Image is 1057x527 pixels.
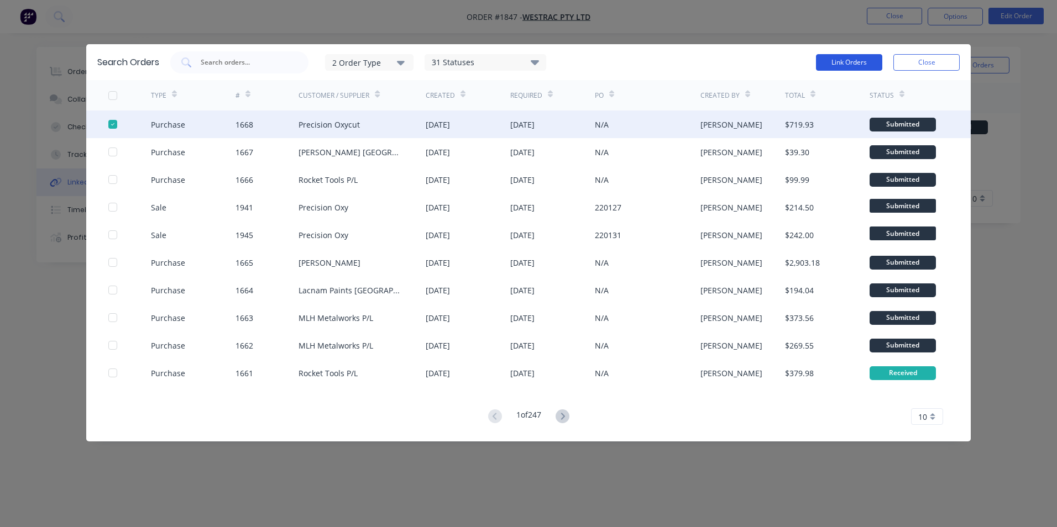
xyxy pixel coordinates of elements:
[785,91,805,101] div: Total
[236,257,253,268] div: 1665
[510,229,535,241] div: [DATE]
[595,91,604,101] div: PO
[151,367,185,379] div: Purchase
[870,366,936,380] div: Received
[151,340,185,351] div: Purchase
[595,174,609,186] div: N/A
[785,174,809,186] div: $99.99
[870,173,936,187] div: Submitted
[516,409,541,425] div: 1 of 247
[151,284,185,296] div: Purchase
[595,340,609,351] div: N/A
[332,56,406,68] div: 2 Order Type
[785,312,814,324] div: $373.56
[700,367,762,379] div: [PERSON_NAME]
[299,340,373,351] div: MLH Metalworks P/L
[700,91,740,101] div: Created By
[510,312,535,324] div: [DATE]
[595,257,609,268] div: N/A
[299,91,369,101] div: Customer / Supplier
[700,257,762,268] div: [PERSON_NAME]
[299,284,404,296] div: Lacnam Paints [GEOGRAPHIC_DATA]
[151,146,185,158] div: Purchase
[236,174,253,186] div: 1666
[785,119,814,130] div: $719.93
[426,257,450,268] div: [DATE]
[870,311,936,325] div: Submitted
[299,202,348,213] div: Precision Oxy
[785,340,814,351] div: $269.55
[426,174,450,186] div: [DATE]
[151,174,185,186] div: Purchase
[870,145,936,159] div: Submitted
[236,284,253,296] div: 1664
[425,56,546,68] div: 31 Statuses
[151,229,166,241] div: Sale
[700,312,762,324] div: [PERSON_NAME]
[595,229,621,241] div: 220131
[236,367,253,379] div: 1661
[700,174,762,186] div: [PERSON_NAME]
[426,146,450,158] div: [DATE]
[426,340,450,351] div: [DATE]
[870,91,894,101] div: Status
[510,202,535,213] div: [DATE]
[700,202,762,213] div: [PERSON_NAME]
[299,146,404,158] div: [PERSON_NAME] [GEOGRAPHIC_DATA]
[236,229,253,241] div: 1945
[700,340,762,351] div: [PERSON_NAME]
[426,91,455,101] div: Created
[426,229,450,241] div: [DATE]
[510,146,535,158] div: [DATE]
[426,312,450,324] div: [DATE]
[870,118,936,131] div: Submitted
[299,257,360,268] div: [PERSON_NAME]
[426,367,450,379] div: [DATE]
[510,119,535,130] div: [DATE]
[785,229,814,241] div: $242.00
[151,119,185,130] div: Purchase
[700,146,762,158] div: [PERSON_NAME]
[236,340,253,351] div: 1662
[510,91,542,101] div: Required
[299,174,358,186] div: Rocket Tools P/L
[510,257,535,268] div: [DATE]
[151,202,166,213] div: Sale
[200,57,291,68] input: Search orders...
[785,367,814,379] div: $379.98
[151,91,166,101] div: TYPE
[97,56,159,69] div: Search Orders
[595,119,609,130] div: N/A
[870,339,936,352] div: Submitted
[918,411,927,423] span: 10
[595,367,609,379] div: N/A
[510,284,535,296] div: [DATE]
[426,202,450,213] div: [DATE]
[785,257,820,268] div: $2,903.18
[816,54,882,71] button: Link Orders
[870,283,936,297] div: Submitted
[893,54,960,71] button: Close
[510,340,535,351] div: [DATE]
[510,174,535,186] div: [DATE]
[236,91,240,101] div: #
[426,284,450,296] div: [DATE]
[426,119,450,130] div: [DATE]
[595,284,609,296] div: N/A
[700,119,762,130] div: [PERSON_NAME]
[700,284,762,296] div: [PERSON_NAME]
[236,119,253,130] div: 1668
[595,202,621,213] div: 220127
[325,54,414,71] button: 2 Order Type
[785,284,814,296] div: $194.04
[510,367,535,379] div: [DATE]
[595,312,609,324] div: N/A
[595,146,609,158] div: N/A
[299,367,358,379] div: Rocket Tools P/L
[700,229,762,241] div: [PERSON_NAME]
[870,226,936,240] span: Submitted
[236,146,253,158] div: 1667
[785,202,814,213] div: $214.50
[785,146,809,158] div: $39.30
[151,257,185,268] div: Purchase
